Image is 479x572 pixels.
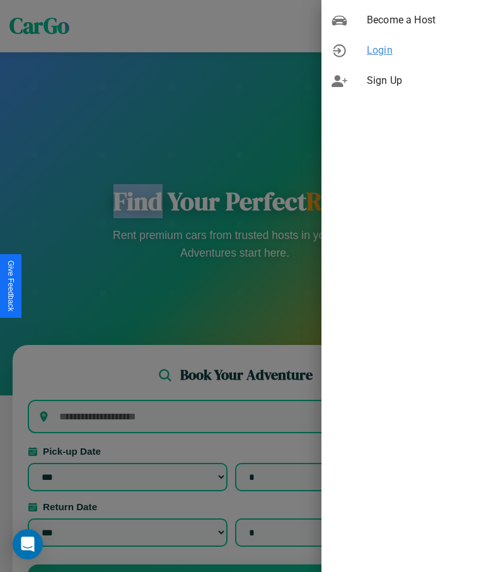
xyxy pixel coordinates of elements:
[321,35,479,66] div: Login
[367,13,469,28] span: Become a Host
[367,73,469,88] span: Sign Up
[367,43,469,58] span: Login
[6,260,15,312] div: Give Feedback
[13,529,43,559] div: Open Intercom Messenger
[321,66,479,96] div: Sign Up
[321,5,479,35] div: Become a Host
